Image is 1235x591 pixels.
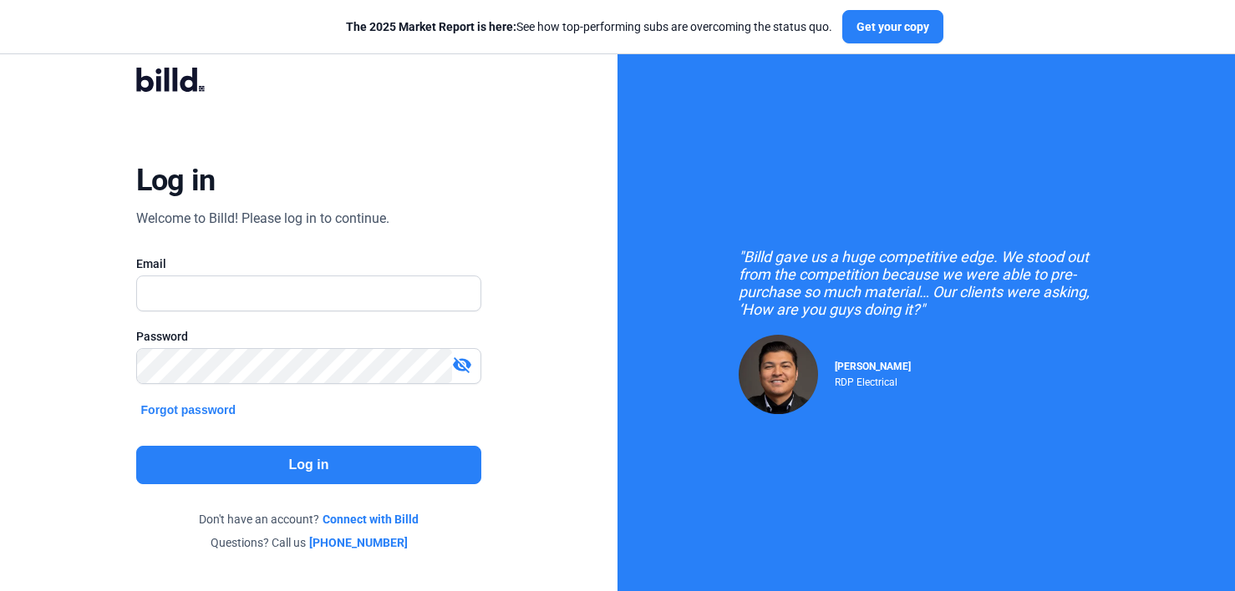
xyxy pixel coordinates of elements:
button: Get your copy [842,10,943,43]
mat-icon: visibility_off [452,355,472,375]
div: Welcome to Billd! Please log in to continue. [136,209,389,229]
a: [PHONE_NUMBER] [309,534,408,551]
button: Log in [136,446,482,484]
div: Questions? Call us [136,534,482,551]
div: RDP Electrical [835,372,911,388]
div: Don't have an account? [136,511,482,528]
button: Forgot password [136,401,241,419]
div: See how top-performing subs are overcoming the status quo. [346,18,832,35]
div: Password [136,328,482,345]
a: Connect with Billd [323,511,419,528]
span: The 2025 Market Report is here: [346,20,516,33]
div: "Billd gave us a huge competitive edge. We stood out from the competition because we were able to... [739,248,1115,318]
div: Log in [136,162,216,199]
img: Raul Pacheco [739,335,818,414]
div: Email [136,255,482,272]
span: [PERSON_NAME] [835,361,911,372]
